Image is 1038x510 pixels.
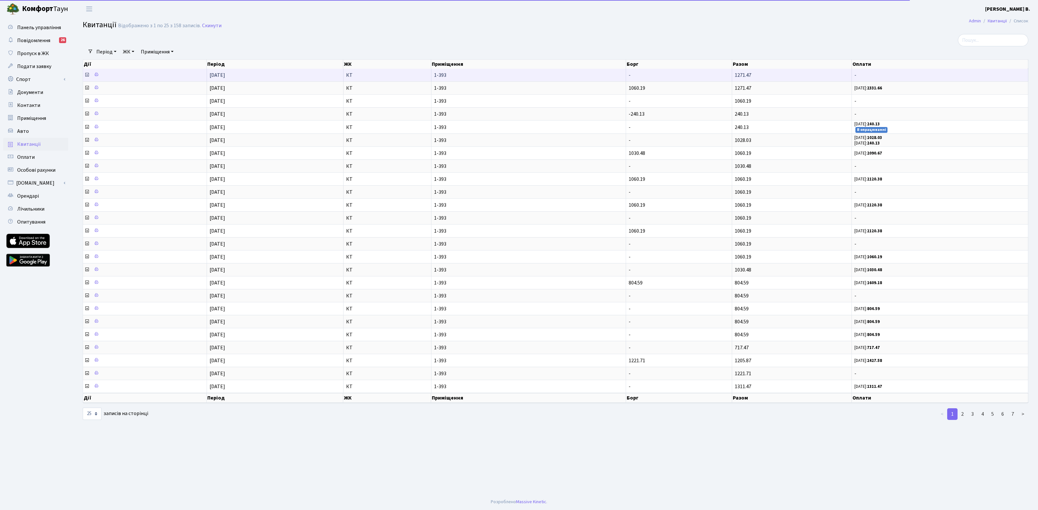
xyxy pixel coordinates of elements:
span: КТ [346,254,428,260]
span: 804.59 [735,279,749,286]
small: [DATE]: [854,85,882,91]
span: КТ [346,371,428,376]
span: КТ [346,280,428,285]
span: 240.13 [735,110,749,118]
span: КТ [346,319,428,324]
span: [DATE] [210,318,225,325]
span: - [629,124,631,131]
span: - [854,241,1025,247]
a: Період [94,46,119,57]
a: 7 [1008,408,1018,420]
a: 4 [977,408,988,420]
small: [DATE]: [854,332,880,338]
b: 1028.03 [867,135,882,141]
span: 1-393 [434,254,623,260]
small: [DATE]: [854,280,882,286]
span: 1-393 [434,138,623,143]
span: [DATE] [210,150,225,157]
span: 1060.19 [735,150,751,157]
span: [DATE] [210,85,225,92]
span: 1-393 [434,177,623,182]
span: -240.13 [629,110,645,118]
span: - [629,214,631,222]
a: Пропуск в ЖК [3,47,68,60]
a: Опитування [3,215,68,228]
span: - [629,240,631,248]
span: - [629,344,631,351]
b: 804.59 [867,332,880,338]
small: [DATE]: [854,176,882,182]
span: 1311.47 [735,383,751,390]
span: КТ [346,228,428,234]
a: > [1018,408,1028,420]
img: logo.png [6,3,19,16]
span: 1060.19 [735,176,751,183]
span: [DATE] [210,72,225,79]
th: Приміщення [431,60,626,69]
span: 1-393 [434,319,623,324]
b: [PERSON_NAME] В. [985,6,1030,13]
span: Пропуск в ЖК [17,50,49,57]
th: Оплати [852,60,1028,69]
small: [DATE]: [854,140,880,146]
span: - [629,189,631,196]
b: 240.13 [867,121,880,127]
th: Період [207,393,343,403]
b: 717.47 [867,345,880,351]
a: Подати заявку [3,60,68,73]
span: - [629,331,631,338]
span: 804.59 [735,305,749,312]
span: КТ [346,293,428,298]
a: Оплати [3,151,68,164]
span: - [629,370,631,377]
small: [DATE]: [854,202,882,208]
span: - [854,73,1025,78]
span: [DATE] [210,137,225,144]
div: 26 [59,37,66,43]
span: КТ [346,73,428,78]
span: [DATE] [210,163,225,170]
span: 1-393 [434,125,623,130]
span: КТ [346,164,428,169]
span: 1-393 [434,371,623,376]
a: Документи [3,86,68,99]
span: 1-393 [434,203,623,208]
th: Дії [83,393,207,403]
span: [DATE] [210,279,225,286]
div: Відображено з 1 по 25 з 158 записів. [118,23,201,29]
span: 1-393 [434,293,623,298]
b: 1030.48 [867,267,882,273]
span: 1030.48 [735,163,751,170]
span: [DATE] [210,98,225,105]
button: Переключити навігацію [81,4,97,14]
small: [DATE]: [854,358,882,364]
span: [DATE] [210,240,225,248]
a: 5 [987,408,998,420]
small: [DATE]: [854,267,882,273]
span: 1-393 [434,164,623,169]
span: КТ [346,203,428,208]
span: 1060.19 [735,98,751,105]
span: 1060.19 [735,214,751,222]
span: 1221.71 [629,357,645,364]
span: [DATE] [210,176,225,183]
span: 1-393 [434,190,623,195]
b: 2427.58 [867,358,882,364]
a: Повідомлення26 [3,34,68,47]
div: Розроблено . [491,498,547,505]
th: Разом [732,60,852,69]
span: 1060.19 [629,227,645,235]
a: Квитанції [988,17,1007,24]
a: 2 [957,408,968,420]
span: 1060.19 [629,202,645,209]
a: Орендарі [3,190,68,203]
a: 3 [967,408,978,420]
span: 1-393 [434,345,623,350]
span: - [854,293,1025,298]
span: Квитанції [83,19,116,30]
b: 804.59 [867,306,880,312]
span: [DATE] [210,202,225,209]
span: 1-393 [434,332,623,337]
span: - [854,164,1025,169]
a: 1 [947,408,958,420]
